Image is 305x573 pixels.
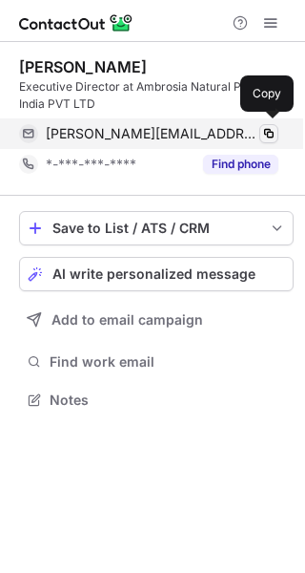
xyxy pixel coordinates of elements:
[19,349,294,375] button: Find work email
[19,387,294,414] button: Notes
[19,57,147,76] div: [PERSON_NAME]
[52,221,260,236] div: Save to List / ATS / CRM
[19,257,294,291] button: AI write personalized message
[50,353,286,371] span: Find work email
[51,312,203,328] span: Add to email campaign
[203,155,278,174] button: Reveal Button
[19,211,294,245] button: save-profile-one-click
[19,11,133,34] img: ContactOut v5.3.10
[46,125,257,142] span: [PERSON_NAME][EMAIL_ADDRESS][DOMAIN_NAME]
[50,392,286,409] span: Notes
[19,303,294,337] button: Add to email campaign
[19,78,294,113] div: Executive Director at Ambrosia Natural Products India PVT LTD
[52,266,255,282] span: AI write personalized message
